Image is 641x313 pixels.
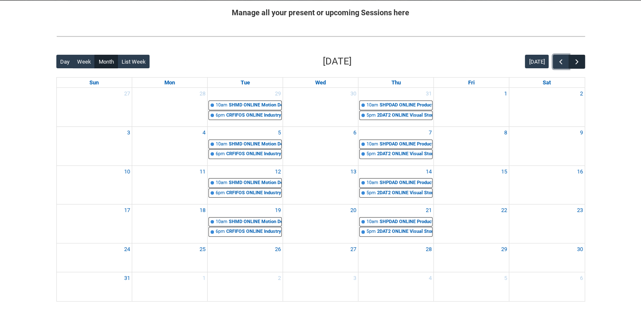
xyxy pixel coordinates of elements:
div: 10am [216,141,228,148]
div: SHMD ONLINE Motion Design | Online | [PERSON_NAME] [229,141,281,148]
td: Go to September 1, 2025 [132,272,208,301]
div: 6pm [216,190,225,197]
div: SHPDAD ONLINE Production Design & Art Direction | Online | [PERSON_NAME] [380,102,432,109]
a: Go to August 22, 2025 [499,204,509,216]
td: Go to July 28, 2025 [132,88,208,126]
td: Go to August 12, 2025 [208,165,283,204]
a: Go to August 14, 2025 [424,166,433,178]
a: Go to August 24, 2025 [122,243,132,255]
td: Go to August 4, 2025 [132,127,208,166]
div: 10am [366,179,378,187]
div: 6pm [216,228,225,235]
div: SHMD ONLINE Motion Design | Online | [PERSON_NAME] [229,102,281,109]
a: Go to August 19, 2025 [273,204,283,216]
td: Go to August 1, 2025 [434,88,509,126]
a: Go to August 10, 2025 [122,166,132,178]
a: Go to August 18, 2025 [198,204,207,216]
img: REDU_GREY_LINE [56,32,585,41]
td: Go to August 10, 2025 [57,165,132,204]
div: SHPDAD ONLINE Production Design & Art Direction | Online | [PERSON_NAME] [380,179,432,187]
button: Week [73,55,95,68]
a: Go to August 13, 2025 [349,166,358,178]
a: Go to August 2, 2025 [578,88,585,100]
div: SHPDAD ONLINE Production Design & Art Direction | Online | [PERSON_NAME] [380,141,432,148]
a: Go to July 28, 2025 [198,88,207,100]
td: Go to September 4, 2025 [358,272,434,301]
td: Go to August 31, 2025 [57,272,132,301]
a: Go to September 3, 2025 [352,272,358,284]
a: Go to August 4, 2025 [201,127,207,139]
div: 2DAT2 ONLINE Visual Storytelling STAGE 2 | Online | [PERSON_NAME] [377,151,432,158]
td: Go to August 14, 2025 [358,165,434,204]
a: Go to July 31, 2025 [424,88,433,100]
td: Go to August 29, 2025 [434,243,509,272]
td: Go to August 16, 2025 [509,165,585,204]
div: 10am [366,102,378,109]
td: Go to August 25, 2025 [132,243,208,272]
td: Go to July 30, 2025 [283,88,358,126]
a: Go to August 16, 2025 [575,166,585,178]
a: Go to August 21, 2025 [424,204,433,216]
div: 5pm [366,228,376,235]
a: Thursday [390,78,402,88]
td: Go to August 28, 2025 [358,243,434,272]
td: Go to August 13, 2025 [283,165,358,204]
div: 10am [216,218,228,226]
div: 6pm [216,151,225,158]
a: Go to July 27, 2025 [122,88,132,100]
a: Go to August 28, 2025 [424,243,433,255]
td: Go to September 6, 2025 [509,272,585,301]
td: Go to August 8, 2025 [434,127,509,166]
a: Go to August 26, 2025 [273,243,283,255]
div: 10am [216,102,228,109]
td: Go to August 11, 2025 [132,165,208,204]
td: Go to August 3, 2025 [57,127,132,166]
div: 5pm [366,151,376,158]
td: Go to August 30, 2025 [509,243,585,272]
a: Go to August 3, 2025 [125,127,132,139]
a: Go to August 12, 2025 [273,166,283,178]
div: 5pm [366,112,376,119]
td: Go to August 19, 2025 [208,204,283,243]
a: Go to August 9, 2025 [578,127,585,139]
a: Go to August 8, 2025 [502,127,509,139]
a: Go to August 7, 2025 [427,127,433,139]
a: Go to September 4, 2025 [427,272,433,284]
div: CRFIFOS ONLINE Industry Foundations (Tutorial 2) | Online | [PERSON_NAME] [226,112,281,119]
a: Wednesday [314,78,327,88]
td: Go to August 15, 2025 [434,165,509,204]
button: [DATE] [525,55,549,68]
a: Go to July 29, 2025 [273,88,283,100]
button: Previous Month [553,55,569,69]
h2: [DATE] [323,54,352,69]
td: Go to September 2, 2025 [208,272,283,301]
div: CRFIFOS ONLINE Industry Foundations (Tutorial 2) | Online | [PERSON_NAME] [226,228,281,235]
h2: Manage all your present or upcoming Sessions here [56,7,585,18]
a: Go to August 20, 2025 [349,204,358,216]
a: Go to August 29, 2025 [499,243,509,255]
a: Go to August 17, 2025 [122,204,132,216]
a: Go to August 27, 2025 [349,243,358,255]
td: Go to August 26, 2025 [208,243,283,272]
a: Tuesday [239,78,252,88]
div: SHMD ONLINE Motion Design | Online | [PERSON_NAME] [229,218,281,226]
td: Go to July 31, 2025 [358,88,434,126]
td: Go to September 5, 2025 [434,272,509,301]
td: Go to July 29, 2025 [208,88,283,126]
a: Go to August 25, 2025 [198,243,207,255]
a: Go to September 5, 2025 [502,272,509,284]
a: Go to August 6, 2025 [352,127,358,139]
a: Monday [163,78,177,88]
button: Next Month [569,55,585,69]
a: Go to August 31, 2025 [122,272,132,284]
div: 10am [216,179,228,187]
div: SHPDAD ONLINE Production Design & Art Direction | Online | [PERSON_NAME] [380,218,432,226]
button: List Week [117,55,150,68]
a: Go to July 30, 2025 [349,88,358,100]
a: Go to August 11, 2025 [198,166,207,178]
a: Sunday [88,78,100,88]
a: Go to August 15, 2025 [499,166,509,178]
a: Saturday [541,78,552,88]
div: CRFIFOS ONLINE Industry Foundations (Tutorial 2) | Online | [PERSON_NAME] [226,151,281,158]
td: Go to August 5, 2025 [208,127,283,166]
